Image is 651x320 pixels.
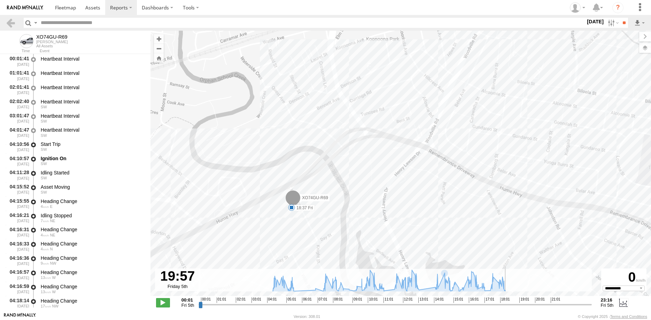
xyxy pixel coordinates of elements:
[201,297,211,303] span: 00:01
[519,297,529,303] span: 19:01
[634,18,645,28] label: Export results as...
[6,18,16,28] a: Back to previous Page
[6,126,30,139] div: 04:01:47 [DATE]
[586,18,605,25] label: [DATE]
[454,297,463,303] span: 15:01
[302,195,328,200] span: XO74GU-R69
[500,297,510,303] span: 18:01
[41,304,51,308] span: 17
[578,314,647,319] div: © Copyright 2025 -
[605,18,620,28] label: Search Filter Options
[6,211,30,224] div: 04:16:21 [DATE]
[41,290,51,294] span: 13
[50,233,55,237] span: Heading: 24
[181,297,194,303] strong: 00:01
[302,297,312,303] span: 06:01
[41,269,144,275] div: Heading Change
[292,205,315,211] label: 18:37 Fri
[41,105,47,109] span: Heading: 206
[6,183,30,196] div: 04:15:52 [DATE]
[41,198,144,204] div: Heading Change
[6,49,30,53] div: Time
[6,112,30,125] div: 03:01:47 [DATE]
[41,155,144,162] div: Ignition On
[485,297,494,303] span: 17:01
[383,297,393,303] span: 11:01
[41,212,144,219] div: Idling Stopped
[6,55,30,68] div: 00:01:41 [DATE]
[41,275,51,280] span: 13
[418,297,428,303] span: 13:01
[50,261,56,265] span: Heading: 316
[41,298,144,304] div: Heading Change
[41,233,49,237] span: 4
[181,303,194,308] span: Fri 5th Sep 2025
[41,56,144,62] div: Heartbeat Interval
[612,2,623,13] i: ?
[6,254,30,267] div: 04:16:36 [DATE]
[41,70,144,76] div: Heartbeat Interval
[41,127,144,133] div: Heartbeat Interval
[6,226,30,239] div: 04:16:31 [DATE]
[567,2,588,13] div: Quang MAC
[294,314,320,319] div: Version: 308.01
[41,133,47,138] span: Heading: 206
[352,297,362,303] span: 09:01
[41,204,49,209] span: 4
[52,275,56,280] span: Heading: 279
[41,141,144,147] div: Start Trip
[6,297,30,310] div: 04:18:14 [DATE]
[368,297,378,303] span: 10:01
[333,297,343,303] span: 08:01
[41,113,144,119] div: Heartbeat Interval
[41,170,144,176] div: Idling Started
[33,18,38,28] label: Search Query
[217,297,226,303] span: 01:01
[52,290,56,294] span: Heading: 249
[6,169,30,181] div: 04:11:28 [DATE]
[50,219,55,223] span: Heading: 56
[156,298,170,307] label: Play/Stop
[602,270,645,286] div: 0
[50,247,53,251] span: Heading: 352
[286,297,296,303] span: 05:01
[154,44,164,53] button: Zoom out
[469,297,479,303] span: 16:01
[551,297,560,303] span: 21:01
[41,255,144,261] div: Heading Change
[267,297,277,303] span: 04:01
[4,313,36,320] a: Visit our Website
[41,283,144,290] div: Heading Change
[251,297,261,303] span: 03:01
[41,247,49,251] span: 4
[41,184,144,190] div: Asset Moving
[41,162,47,166] span: Heading: 206
[41,176,47,180] span: Heading: 206
[41,241,144,247] div: Heading Change
[6,97,30,110] div: 02:02:40 [DATE]
[6,240,30,252] div: 04:16:33 [DATE]
[601,303,614,308] span: Fri 5th Sep 2025
[6,268,30,281] div: 04:16:57 [DATE]
[6,83,30,96] div: 02:01:41 [DATE]
[36,44,68,48] div: All Assets
[535,297,545,303] span: 20:01
[434,297,444,303] span: 14:01
[50,204,52,209] span: Heading: 70
[41,84,144,91] div: Heartbeat Interval
[6,154,30,167] div: 04:10:57 [DATE]
[52,304,59,308] span: Heading: 295
[40,49,150,53] div: Event
[6,282,30,295] div: 04:16:59 [DATE]
[601,297,614,303] strong: 23:16
[154,53,164,63] button: Zoom Home
[41,190,47,194] span: Heading: 206
[610,314,647,319] a: Terms and Conditions
[6,69,30,82] div: 01:01:41 [DATE]
[236,297,246,303] span: 02:01
[41,219,49,223] span: 7
[6,197,30,210] div: 04:15:55 [DATE]
[41,261,49,265] span: 9
[41,226,144,233] div: Heading Change
[154,34,164,44] button: Zoom in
